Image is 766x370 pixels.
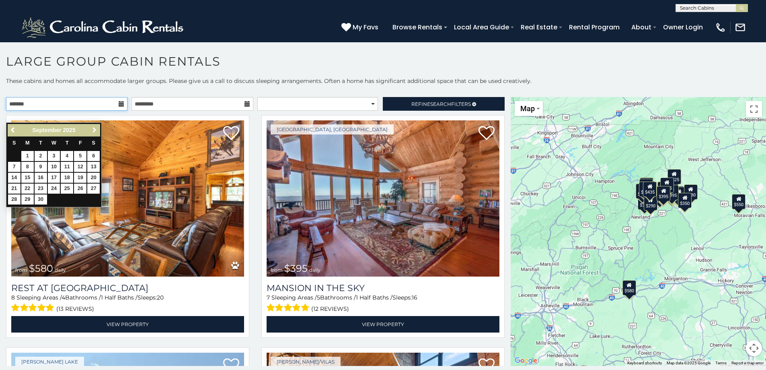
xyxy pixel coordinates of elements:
div: Sleeping Areas / Bathrooms / Sleeps: [11,294,244,314]
a: RefineSearchFilters [383,97,504,111]
a: 14 [8,173,21,183]
div: $395 [639,182,653,197]
a: 17 [48,173,60,183]
a: 2 [35,151,47,161]
a: Mansion In The Sky from $395 daily [267,120,499,277]
span: Next [91,127,98,133]
a: Rest at Mountain Crest from $580 daily [11,120,244,277]
span: September [32,127,61,133]
a: Add to favorites [478,125,495,142]
a: 1 [21,151,34,161]
button: Keyboard shortcuts [627,360,662,366]
span: daily [309,267,320,273]
a: 23 [35,184,47,194]
div: $325 [640,178,653,193]
span: My Favs [353,22,378,32]
a: Local Area Guide [450,20,513,34]
a: 13 [87,162,100,172]
span: 1 Half Baths / [356,294,392,301]
span: 1 Half Baths / [101,294,138,301]
a: 20 [87,173,100,183]
a: 10 [48,162,60,172]
a: Rest at [GEOGRAPHIC_DATA] [11,283,244,294]
img: Mansion In The Sky [267,120,499,277]
a: 19 [74,173,86,183]
a: 12 [74,162,86,172]
a: Real Estate [517,20,561,34]
a: 29 [21,194,34,205]
a: 3 [48,151,60,161]
span: Thursday [66,140,69,146]
a: Owner Login [659,20,707,34]
div: $310 [639,179,653,194]
a: Next [89,125,99,135]
a: 25 [61,184,73,194]
button: Change map style [515,101,543,116]
span: (12 reviews) [311,304,349,314]
div: $580 [622,280,636,296]
div: Sleeping Areas / Bathrooms / Sleeps: [267,294,499,314]
a: 18 [61,173,73,183]
a: View Property [267,316,499,333]
div: $550 [732,194,746,209]
span: Saturday [92,140,95,146]
a: 5 [74,151,86,161]
span: from [15,267,27,273]
div: $525 [667,169,681,184]
span: 4 [62,294,65,301]
a: 27 [87,184,100,194]
a: [PERSON_NAME]/Vilas [271,357,341,367]
a: Terms [715,361,727,365]
button: Map camera controls [746,340,762,356]
a: 4 [61,151,73,161]
div: $930 [684,184,698,200]
a: 30 [35,194,47,205]
a: Mansion In The Sky [267,283,499,294]
span: 7 [267,294,270,301]
span: Monday [25,140,30,146]
span: 2025 [63,127,76,133]
h3: Rest at Mountain Crest [11,283,244,294]
a: Previous [8,125,18,135]
a: 11 [61,162,73,172]
span: 8 [11,294,15,301]
a: 15 [21,173,34,183]
a: 22 [21,184,34,194]
span: Sunday [12,140,16,146]
a: Rental Program [565,20,624,34]
div: $355 [638,194,652,210]
a: 9 [35,162,47,172]
span: (13 reviews) [56,304,94,314]
img: White-1-2.png [20,15,187,39]
span: daily [55,267,66,273]
span: Friday [79,140,82,146]
a: 24 [48,184,60,194]
span: Wednesday [51,140,56,146]
a: 26 [74,184,86,194]
span: Tuesday [39,140,42,146]
a: 21 [8,184,21,194]
span: 16 [412,294,417,301]
img: Rest at Mountain Crest [11,120,244,277]
span: Previous [10,127,16,133]
a: Browse Rentals [388,20,446,34]
button: Toggle fullscreen view [746,101,762,117]
a: About [627,20,655,34]
a: My Favs [341,22,380,33]
span: Map data ©2025 Google [667,361,711,365]
img: phone-regular-white.png [715,22,726,33]
div: $565 [660,178,674,193]
a: [PERSON_NAME] Lake [15,357,84,367]
div: $650 [636,184,650,199]
span: $395 [284,263,308,274]
span: Map [520,104,535,113]
a: 8 [21,162,34,172]
div: $695 [672,187,686,202]
a: Report a map error [731,361,764,365]
img: mail-regular-white.png [735,22,746,33]
a: 28 [8,194,21,205]
a: Open this area in Google Maps (opens a new window) [513,356,539,366]
span: from [271,267,283,273]
a: [GEOGRAPHIC_DATA], [GEOGRAPHIC_DATA] [271,124,394,134]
